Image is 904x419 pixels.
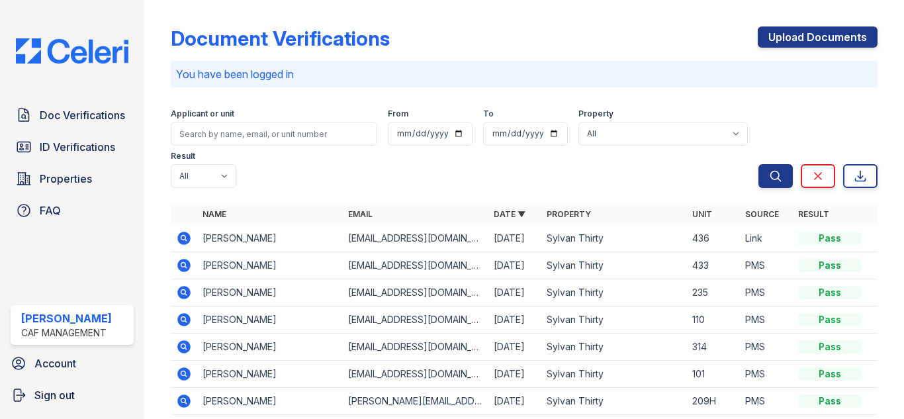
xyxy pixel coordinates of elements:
p: You have been logged in [176,66,872,82]
td: Sylvan Thirty [541,334,687,361]
td: [EMAIL_ADDRESS][DOMAIN_NAME] [343,361,488,388]
span: Account [34,355,76,371]
span: Properties [40,171,92,187]
td: PMS [740,279,793,306]
td: Link [740,225,793,252]
a: Account [5,350,139,377]
td: 235 [687,279,740,306]
a: Upload Documents [758,26,878,48]
td: 433 [687,252,740,279]
label: Result [171,151,195,162]
a: Property [547,209,591,219]
td: [PERSON_NAME] [197,361,343,388]
td: [EMAIL_ADDRESS][DOMAIN_NAME] [343,252,488,279]
td: Sylvan Thirty [541,361,687,388]
div: CAF Management [21,326,112,340]
td: [DATE] [488,279,541,306]
td: [EMAIL_ADDRESS][DOMAIN_NAME] [343,279,488,306]
td: [EMAIL_ADDRESS][DOMAIN_NAME] [343,306,488,334]
div: [PERSON_NAME] [21,310,112,326]
td: [DATE] [488,306,541,334]
a: Name [203,209,226,219]
td: [DATE] [488,388,541,415]
div: Pass [798,286,862,299]
td: PMS [740,388,793,415]
td: Sylvan Thirty [541,388,687,415]
td: PMS [740,334,793,361]
div: Document Verifications [171,26,390,50]
td: [PERSON_NAME] [197,252,343,279]
td: [PERSON_NAME][EMAIL_ADDRESS][DOMAIN_NAME] [343,388,488,415]
a: Email [348,209,373,219]
td: PMS [740,306,793,334]
td: [PERSON_NAME] [197,388,343,415]
td: Sylvan Thirty [541,279,687,306]
span: Sign out [34,387,75,403]
td: Sylvan Thirty [541,225,687,252]
img: CE_Logo_Blue-a8612792a0a2168367f1c8372b55b34899dd931a85d93a1a3d3e32e68fde9ad4.png [5,38,139,64]
td: [EMAIL_ADDRESS][DOMAIN_NAME] [343,334,488,361]
a: ID Verifications [11,134,134,160]
td: PMS [740,252,793,279]
a: Date ▼ [494,209,525,219]
a: FAQ [11,197,134,224]
span: FAQ [40,203,61,218]
td: Sylvan Thirty [541,306,687,334]
a: Result [798,209,829,219]
a: Properties [11,165,134,192]
td: [PERSON_NAME] [197,225,343,252]
a: Doc Verifications [11,102,134,128]
div: Pass [798,232,862,245]
td: [DATE] [488,361,541,388]
a: Source [745,209,779,219]
a: Sign out [5,382,139,408]
td: 436 [687,225,740,252]
td: [PERSON_NAME] [197,279,343,306]
td: [DATE] [488,252,541,279]
div: Pass [798,340,862,353]
td: 101 [687,361,740,388]
div: Pass [798,313,862,326]
td: 110 [687,306,740,334]
div: Pass [798,395,862,408]
div: Pass [798,259,862,272]
td: 209H [687,388,740,415]
label: From [388,109,408,119]
span: ID Verifications [40,139,115,155]
td: PMS [740,361,793,388]
td: 314 [687,334,740,361]
label: Property [578,109,613,119]
div: Pass [798,367,862,381]
label: Applicant or unit [171,109,234,119]
td: [DATE] [488,334,541,361]
td: [EMAIL_ADDRESS][DOMAIN_NAME] [343,225,488,252]
a: Unit [692,209,712,219]
td: [PERSON_NAME] [197,306,343,334]
td: [PERSON_NAME] [197,334,343,361]
input: Search by name, email, or unit number [171,122,377,146]
td: [DATE] [488,225,541,252]
span: Doc Verifications [40,107,125,123]
label: To [483,109,494,119]
td: Sylvan Thirty [541,252,687,279]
